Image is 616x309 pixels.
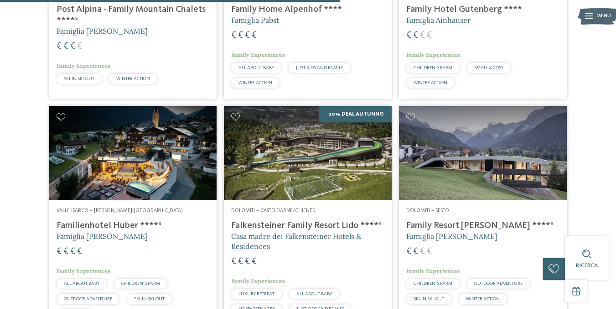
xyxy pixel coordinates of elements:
span: LUXURY RETREAT [238,292,274,296]
span: ALL ABOUT BABY [296,292,332,296]
span: € [252,31,257,40]
h4: Familienhotel Huber ****ˢ [57,220,210,231]
span: Family Experiences [406,267,460,275]
span: € [70,247,75,256]
h4: Family Hotel Gutenberg **** [406,4,559,15]
span: Famiglia Pabst [231,15,279,25]
span: € [231,257,236,266]
span: OUTDOOR ADVENTURE [64,297,112,301]
span: CHILDREN’S FARM [414,281,452,286]
h4: Family Home Alpenhof **** [231,4,384,15]
h4: Falkensteiner Family Resort Lido ****ˢ [231,220,384,231]
span: Dolomiti – Sesto [406,208,449,213]
span: € [427,31,432,40]
span: € [77,247,82,256]
span: SKI-IN SKI-OUT [414,297,444,301]
span: WINTER ACTION [466,297,500,301]
span: OUTDOOR ADVENTURE [474,281,523,286]
span: € [238,257,243,266]
span: Family Experiences [231,51,285,59]
span: Famiglia [PERSON_NAME] [57,26,148,35]
span: Family Experiences [57,62,110,70]
span: SMALL & COSY [474,66,503,70]
span: € [420,247,425,256]
span: € [420,31,425,40]
span: SKI-IN SKI-OUT [134,297,165,301]
h4: Family Resort [PERSON_NAME] ****ˢ [406,220,559,231]
span: Famiglia Ainhauser [406,15,471,25]
span: € [231,31,236,40]
span: Famiglia [PERSON_NAME] [406,232,497,241]
span: Valle Isarco – [PERSON_NAME]-[GEOGRAPHIC_DATA] [57,208,183,213]
span: € [406,247,411,256]
span: CHILDREN’S FARM [414,66,452,70]
span: WINTER ACTION [414,81,447,85]
img: Cercate un hotel per famiglie? Qui troverete solo i migliori! [224,106,392,200]
span: € [77,42,82,51]
span: JUST KIDS AND FAMILY [296,66,343,70]
span: Casa madre dei Falkensteiner Hotels & Residences [231,232,361,251]
img: Family Resort Rainer ****ˢ [399,106,567,200]
span: € [57,42,62,51]
span: € [63,42,68,51]
span: € [70,42,75,51]
h4: Post Alpina - Family Mountain Chalets ****ˢ [57,4,210,26]
span: Dolomiti – Casteldarne/Chienes [231,208,315,213]
span: Family Experiences [231,277,285,285]
span: € [252,257,257,266]
span: € [57,247,62,256]
span: Famiglia [PERSON_NAME] [57,232,148,241]
span: Ricerca [576,263,598,268]
span: SKI-IN SKI-OUT [64,76,94,81]
span: € [238,31,243,40]
span: € [427,247,432,256]
span: Family Experiences [57,267,110,275]
span: € [406,31,411,40]
span: WINTER ACTION [238,81,272,85]
span: ALL ABOUT BABY [238,66,274,70]
span: CHILDREN’S FARM [121,281,160,286]
span: € [245,257,250,266]
span: € [413,31,418,40]
img: Cercate un hotel per famiglie? Qui troverete solo i migliori! [49,106,217,200]
span: € [413,247,418,256]
span: Family Experiences [406,51,460,59]
span: ALL ABOUT BABY [64,281,99,286]
span: € [63,247,68,256]
span: € [245,31,250,40]
span: WINTER ACTION [116,76,150,81]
